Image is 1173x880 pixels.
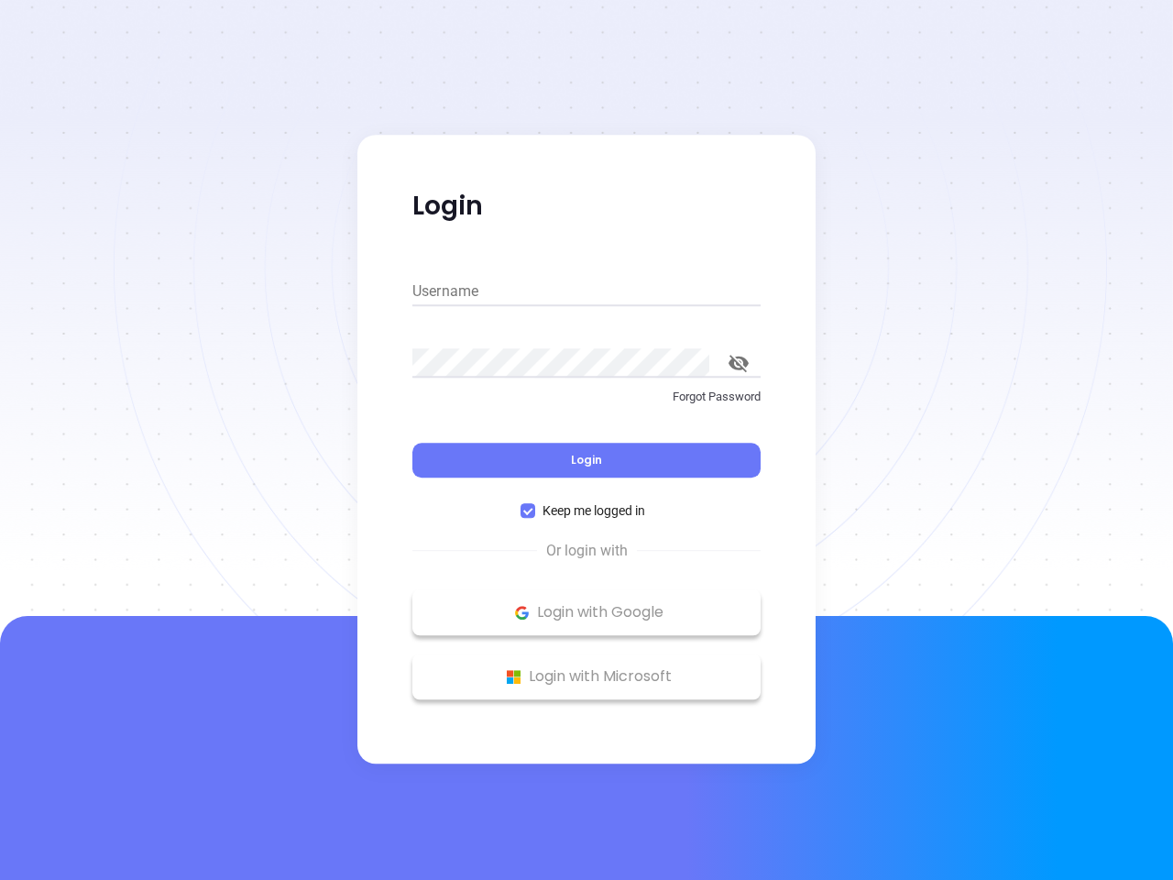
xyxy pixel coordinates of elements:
p: Forgot Password [412,388,761,406]
p: Login with Google [422,599,751,626]
button: toggle password visibility [717,341,761,385]
img: Google Logo [510,601,533,624]
button: Login [412,443,761,478]
a: Forgot Password [412,388,761,421]
img: Microsoft Logo [502,665,525,688]
button: Microsoft Logo Login with Microsoft [412,654,761,699]
p: Login [412,190,761,223]
span: Login [571,452,602,467]
button: Google Logo Login with Google [412,589,761,635]
span: Keep me logged in [535,500,652,521]
p: Login with Microsoft [422,663,751,690]
span: Or login with [537,540,637,562]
